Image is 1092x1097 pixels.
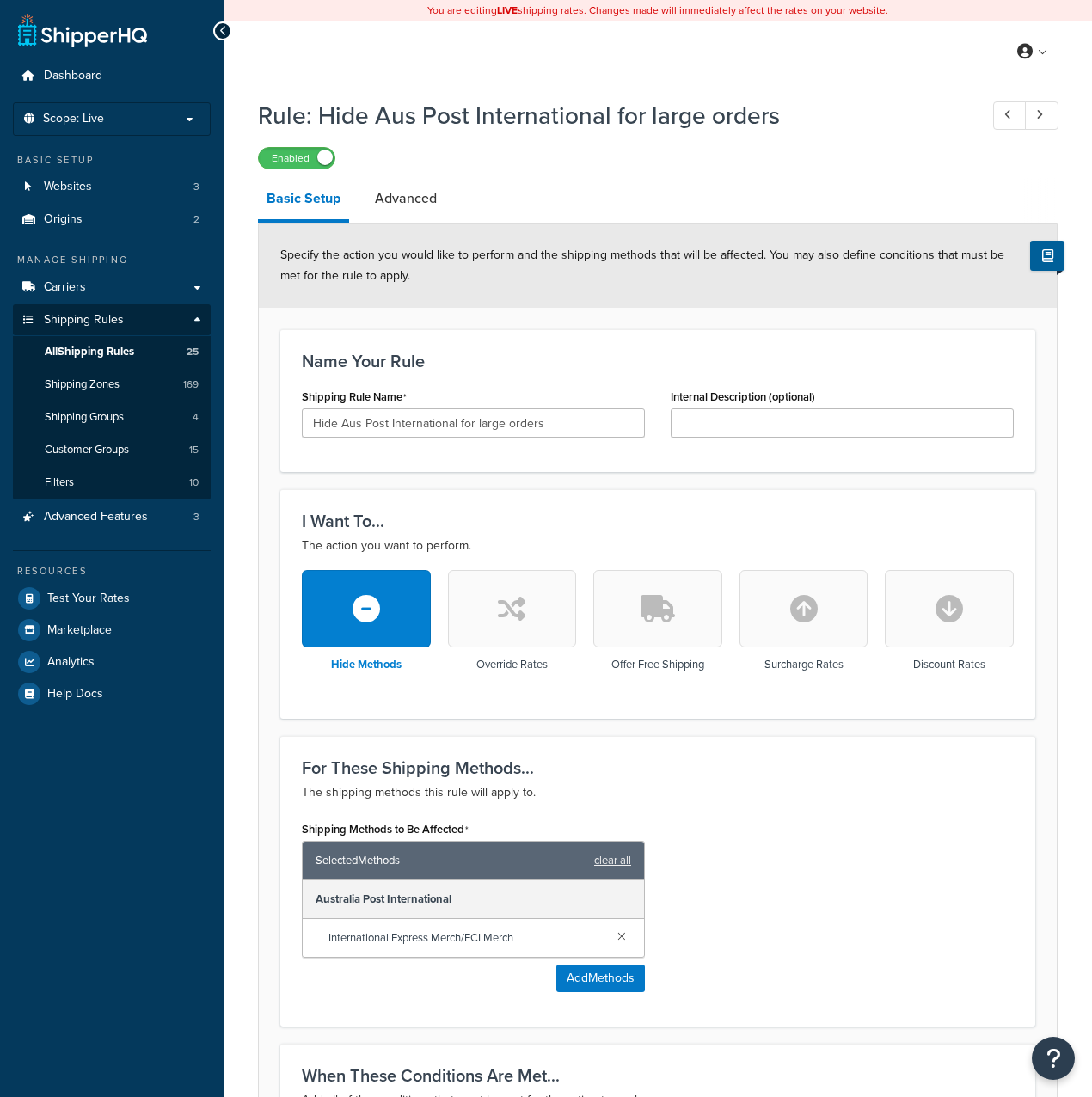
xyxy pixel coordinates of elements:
[45,377,120,392] span: Shipping Zones
[13,564,211,579] div: Resources
[993,101,1027,130] a: Previous Record
[13,401,211,433] a: Shipping Groups4
[476,659,548,671] h3: Override Rates
[13,467,211,499] a: Filters10
[47,655,95,670] span: Analytics
[13,272,211,303] a: Carriers
[259,148,334,169] label: Enabled
[13,60,211,92] a: Dashboard
[13,204,211,236] a: Origins2
[13,304,211,500] li: Shipping Rules
[303,880,644,919] div: Australia Post International
[13,401,211,433] li: Shipping Groups
[13,647,211,677] a: Analytics
[611,659,704,671] h3: Offer Free Shipping
[45,410,124,425] span: Shipping Groups
[45,443,129,457] span: Customer Groups
[44,69,102,83] span: Dashboard
[302,352,1014,371] h3: Name Your Rule
[193,510,199,524] span: 3
[13,615,211,646] a: Marketplace
[193,410,199,425] span: 4
[913,659,985,671] h3: Discount Rates
[302,536,1014,556] p: The action you want to perform.
[13,336,211,368] a: AllShipping Rules25
[258,178,349,223] a: Basic Setup
[331,659,402,671] h3: Hide Methods
[13,171,211,203] a: Websites3
[44,212,83,227] span: Origins
[302,782,1014,803] p: The shipping methods this rule will apply to.
[497,3,518,18] b: LIVE
[13,253,211,267] div: Manage Shipping
[47,687,103,702] span: Help Docs
[13,171,211,203] li: Websites
[187,345,199,359] span: 25
[13,434,211,466] a: Customer Groups15
[45,475,74,490] span: Filters
[13,369,211,401] a: Shipping Zones169
[316,849,586,873] span: Selected Methods
[258,99,961,132] h1: Rule: Hide Aus Post International for large orders
[13,583,211,614] a: Test Your Rates
[47,623,112,638] span: Marketplace
[302,390,407,404] label: Shipping Rule Name
[302,823,469,837] label: Shipping Methods to Be Affected
[671,390,815,403] label: Internal Description (optional)
[594,849,631,873] a: clear all
[302,758,1014,777] h3: For These Shipping Methods...
[328,926,604,950] span: International Express Merch/ECI Merch
[1032,1037,1075,1080] button: Open Resource Center
[13,204,211,236] li: Origins
[47,591,130,606] span: Test Your Rates
[13,501,211,533] li: Advanced Features
[189,443,199,457] span: 15
[193,180,199,194] span: 3
[13,501,211,533] a: Advanced Features3
[44,510,148,524] span: Advanced Features
[45,345,134,359] span: All Shipping Rules
[366,178,445,219] a: Advanced
[13,304,211,336] a: Shipping Rules
[302,1066,1014,1085] h3: When These Conditions Are Met...
[44,180,92,194] span: Websites
[556,965,645,992] button: AddMethods
[13,467,211,499] li: Filters
[13,678,211,709] a: Help Docs
[280,246,1004,285] span: Specify the action you would like to perform and the shipping methods that will be affected. You ...
[13,369,211,401] li: Shipping Zones
[1030,241,1064,271] button: Show Help Docs
[13,153,211,168] div: Basic Setup
[183,377,199,392] span: 169
[44,280,86,295] span: Carriers
[44,313,124,328] span: Shipping Rules
[189,475,199,490] span: 10
[1025,101,1058,130] a: Next Record
[193,212,199,227] span: 2
[764,659,844,671] h3: Surcharge Rates
[13,434,211,466] li: Customer Groups
[302,512,1014,530] h3: I Want To...
[43,112,104,126] span: Scope: Live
